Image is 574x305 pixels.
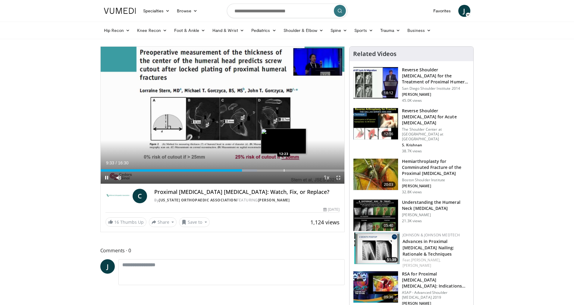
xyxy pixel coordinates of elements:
img: 51c79e9b-08d2-4aa9-9189-000d819e3bdb.150x105_q85_crop-smart_upscale.jpg [354,232,400,264]
a: 05:40 Understanding the Humeral Neck [MEDICAL_DATA] [PERSON_NAME] 21.3K views [353,199,470,231]
p: [PERSON_NAME] [402,92,470,97]
img: 458b1cc2-2c1d-4c47-a93d-754fd06d380f.150x105_q85_crop-smart_upscale.jpg [353,200,398,231]
img: VuMedi Logo [104,8,136,14]
p: 32.8K views [402,190,422,195]
p: [PERSON_NAME] [402,213,470,217]
img: 53f6b3b0-db1e-40d0-a70b-6c1023c58e52.150x105_q85_crop-smart_upscale.jpg [353,271,398,303]
span: 20:03 [381,182,396,188]
button: Mute [113,172,125,184]
a: Business [404,24,434,36]
img: California Orthopaedic Association [105,189,130,203]
a: 51:39 [354,232,400,264]
a: Specialties [140,5,174,17]
h4: Proximal [MEDICAL_DATA] [MEDICAL_DATA]: Watch, Fix, or Replace? [154,189,340,195]
img: butch_reverse_arthroplasty_3.png.150x105_q85_crop-smart_upscale.jpg [353,108,398,139]
a: [PERSON_NAME] [403,263,431,268]
a: Hand & Wrist [209,24,248,36]
a: Hip Recon [100,24,134,36]
p: The Shoulder Center at [GEOGRAPHIC_DATA] at [GEOGRAPHIC_DATA] [402,127,470,142]
p: 45.0K views [402,98,422,103]
a: Spine [327,24,351,36]
a: C [133,189,147,203]
a: 20:03 Hemiarthroplasty for Comminuted Fracture of the Proximal [MEDICAL_DATA] Boston Shoulder Ins... [353,158,470,195]
button: Share [149,217,177,227]
span: Comments 0 [100,247,345,254]
h3: Understanding the Humeral Neck [MEDICAL_DATA] [402,199,470,211]
h3: Reverse Shoulder [MEDICAL_DATA] for the Treatment of Proximal Humeral … [402,67,470,85]
img: image.jpeg [261,129,306,154]
p: S. Krishnan [402,143,470,148]
div: [DATE] [323,207,340,212]
p: 21.3K views [402,219,422,223]
span: 51:39 [385,257,398,263]
h3: RSA for Proximal [MEDICAL_DATA] [MEDICAL_DATA]: Indications and Tips for Maximiz… [402,271,470,289]
p: 38.7K views [402,149,422,154]
a: J [100,259,115,274]
span: 05:40 [381,223,396,229]
a: Browse [173,5,201,17]
p: ASAP - Advanced Shoulder [MEDICAL_DATA] 2019 [402,290,470,300]
span: 09:36 [381,294,396,300]
div: By FEATURING [154,198,340,203]
span: 16 [114,219,119,225]
h4: Related Videos [353,50,397,58]
a: Johnson & Johnson MedTech [403,232,460,238]
a: 12:16 Reverse Shoulder [MEDICAL_DATA] for Acute [MEDICAL_DATA] The Shoulder Center at [GEOGRAPHIC... [353,108,470,154]
p: Boston Shoulder Institute [402,178,470,182]
span: 12:16 [381,131,396,137]
h3: Reverse Shoulder [MEDICAL_DATA] for Acute [MEDICAL_DATA] [402,108,470,126]
img: 10442_3.png.150x105_q85_crop-smart_upscale.jpg [353,159,398,190]
a: 16 Thumbs Up [105,217,146,227]
a: Sports [351,24,377,36]
a: 18:12 Reverse Shoulder [MEDICAL_DATA] for the Treatment of Proximal Humeral … San Diego Shoulder ... [353,67,470,103]
p: San Diego Shoulder Institute 2014 [402,86,470,91]
div: Feat. [403,257,469,268]
a: Advances in Proximal [MEDICAL_DATA] Nailing: Rationale & Techniques [403,238,454,257]
a: Trauma [377,24,404,36]
img: Q2xRg7exoPLTwO8X4xMDoxOjA4MTsiGN.150x105_q85_crop-smart_upscale.jpg [353,67,398,98]
p: [PERSON_NAME] [402,184,470,188]
span: 16:30 [118,160,128,165]
button: Fullscreen [332,172,344,184]
a: Foot & Ankle [171,24,209,36]
h3: Hemiarthroplasty for Comminuted Fracture of the Proximal [MEDICAL_DATA] [402,158,470,176]
button: Save to [179,217,210,227]
video-js: Video Player [101,47,345,184]
div: Progress Bar [101,169,345,172]
a: Knee Recon [133,24,171,36]
input: Search topics, interventions [227,4,347,18]
button: Playback Rate [320,172,332,184]
a: [US_STATE] Orthopaedic Association [159,198,237,203]
a: [PERSON_NAME], [411,257,441,263]
a: Pediatrics [248,24,280,36]
span: 1,124 views [310,219,340,226]
a: Shoulder & Elbow [280,24,327,36]
span: / [116,160,117,165]
a: [PERSON_NAME] [258,198,290,203]
span: 18:12 [381,90,396,96]
a: Favorites [430,5,455,17]
span: 9:33 [106,160,114,165]
a: J [458,5,470,17]
button: Pause [101,172,113,184]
